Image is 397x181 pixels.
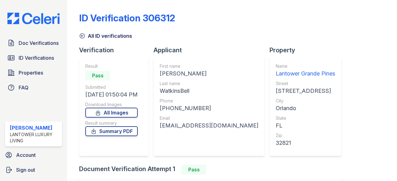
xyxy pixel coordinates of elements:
[19,84,29,91] span: FAQ
[85,101,138,108] div: Download Images
[276,121,335,130] div: FL
[276,87,335,95] div: [STREET_ADDRESS]
[2,164,65,176] a: Sign out
[270,46,346,54] div: Property
[276,139,335,147] div: 32821
[2,149,65,161] a: Account
[85,108,138,118] a: All Images
[19,54,54,62] span: ID Verifications
[85,90,138,99] div: [DATE] 01:50:04 PM
[181,165,206,175] div: Pass
[160,80,258,87] div: Last name
[276,69,335,78] div: Lantower Grande Pines
[79,165,346,175] div: Document Verification Attempt 1
[160,115,258,121] div: Email
[276,63,335,78] a: Name Lantower Grande Pines
[16,166,35,174] span: Sign out
[276,63,335,69] div: Name
[160,104,258,113] div: [PHONE_NUMBER]
[160,63,258,69] div: First name
[160,98,258,104] div: Phone
[85,84,138,90] div: Submitted
[2,13,65,24] img: CE_Logo_Blue-a8612792a0a2168367f1c8372b55b34899dd931a85d93a1a3d3e32e68fde9ad4.png
[5,52,62,64] a: ID Verifications
[276,115,335,121] div: State
[5,81,62,94] a: FAQ
[79,32,132,40] a: All ID verifications
[10,124,60,131] div: [PERSON_NAME]
[276,104,335,113] div: Orlando
[85,71,110,80] div: Pass
[19,39,59,47] span: Doc Verifications
[85,63,138,69] div: Result
[19,69,43,76] span: Properties
[16,151,36,159] span: Account
[154,46,270,54] div: Applicant
[79,46,154,54] div: Verification
[85,120,138,126] div: Result summary
[85,126,138,136] a: Summary PDF
[160,121,258,130] div: [EMAIL_ADDRESS][DOMAIN_NAME]
[160,87,258,95] div: WatkinsBell
[160,69,258,78] div: [PERSON_NAME]
[79,12,175,24] div: ID Verification 306312
[276,132,335,139] div: Zip
[10,131,60,144] div: Lantower Luxury Living
[276,80,335,87] div: Street
[5,67,62,79] a: Properties
[5,37,62,49] a: Doc Verifications
[276,98,335,104] div: City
